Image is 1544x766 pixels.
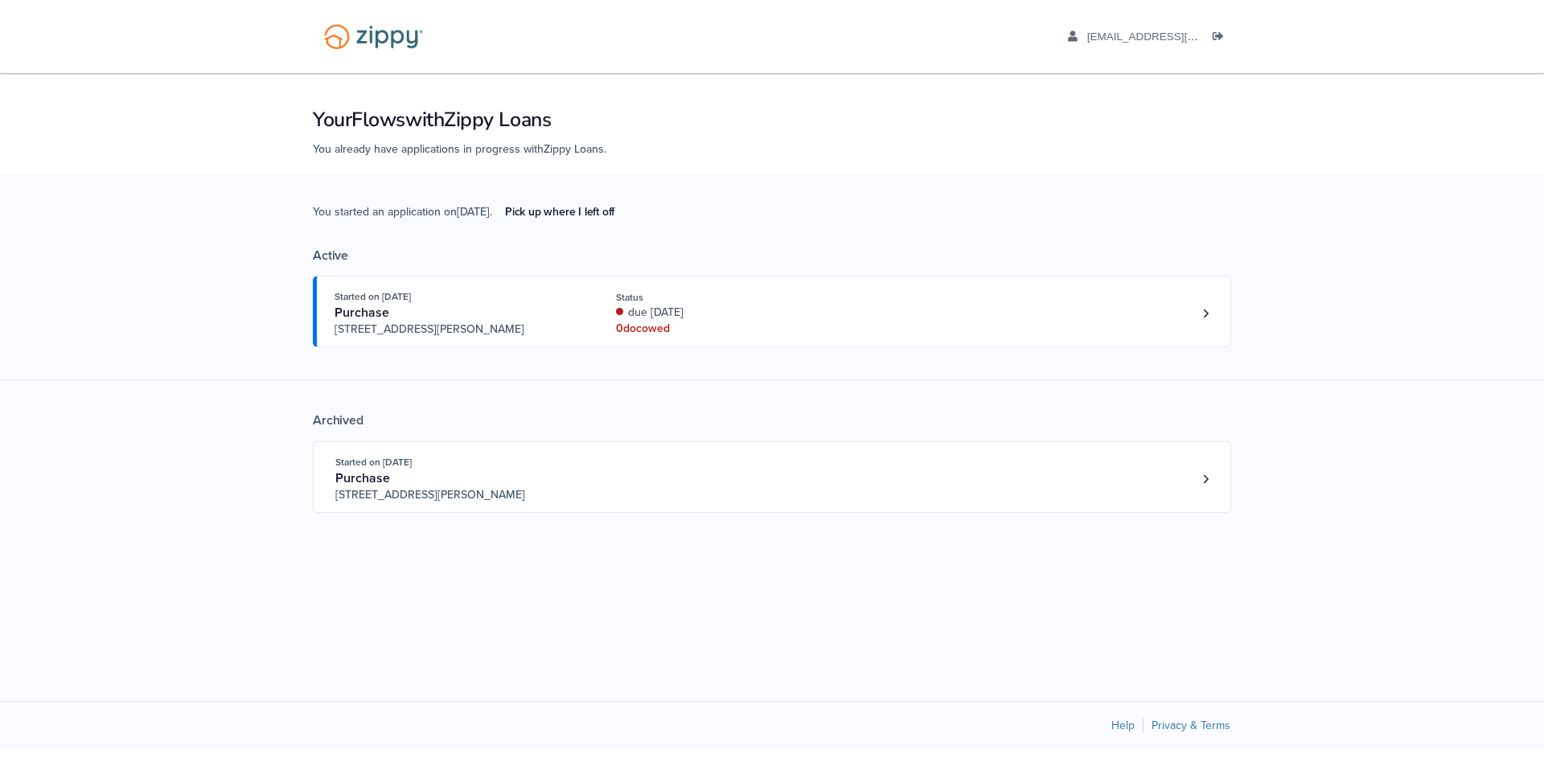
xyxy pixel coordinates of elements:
a: Loan number 3802615 [1193,467,1218,491]
span: Started on [DATE] [335,291,411,302]
a: edit profile [1068,31,1271,47]
span: Purchase [335,305,389,321]
span: aaboley88@icloud.com [1087,31,1271,43]
span: [STREET_ADDRESS][PERSON_NAME] [335,487,581,503]
a: Pick up where I left off [492,199,627,225]
h1: Your Flows with Zippy Loans [313,106,1231,133]
span: You already have applications in progress with Zippy Loans . [313,142,606,156]
span: [STREET_ADDRESS][PERSON_NAME] [335,322,580,338]
div: due [DATE] [616,305,831,321]
a: Privacy & Terms [1152,719,1230,732]
a: Loan number 4228033 [1193,301,1218,326]
a: Log out [1213,31,1230,47]
div: Archived [313,412,1231,428]
span: Started on [DATE] [335,457,412,468]
a: Open loan 4228033 [313,276,1231,347]
span: You started an application on [DATE] . [313,203,627,248]
a: Open loan 3802615 [313,441,1231,513]
img: Logo [314,16,433,57]
span: Purchase [335,470,390,486]
div: 0 doc owed [616,321,831,337]
a: Help [1111,719,1135,732]
div: Active [313,248,1231,264]
div: Status [616,290,831,305]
